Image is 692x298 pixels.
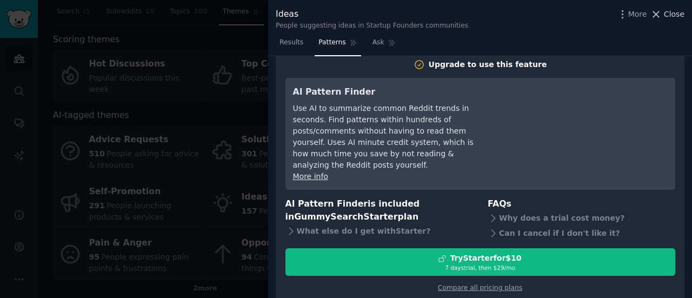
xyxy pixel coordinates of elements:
div: Can I cancel if I don't like it? [488,226,675,241]
div: Use AI to summarize common Reddit trends in seconds. Find patterns within hundreds of posts/comme... [293,103,490,171]
div: What else do I get with Starter ? [285,224,473,239]
span: More [628,9,647,20]
button: More [617,9,647,20]
div: Ideas [276,8,468,21]
h3: AI Pattern Finder is included in plan [285,197,473,224]
div: Why does a trial cost money? [488,210,675,226]
a: More info [293,172,328,181]
div: Upgrade to use this feature [429,59,547,70]
span: Close [664,9,684,20]
span: GummySearch Starter [294,211,397,222]
div: Try Starter for $10 [450,253,521,264]
a: Compare all pricing plans [438,284,522,292]
div: 7 days trial, then $ 29 /mo [286,264,675,271]
span: Results [280,38,303,48]
h3: FAQs [488,197,675,211]
a: Ask [369,34,400,56]
h3: AI Pattern Finder [293,85,490,99]
button: TryStarterfor$107 daystrial, then $29/mo [285,248,675,276]
a: Results [276,34,307,56]
a: Patterns [315,34,361,56]
button: Close [650,9,684,20]
span: Patterns [318,38,345,48]
span: Ask [372,38,384,48]
div: People suggesting ideas in Startup Founders communities [276,21,468,31]
iframe: YouTube video player [505,85,668,167]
